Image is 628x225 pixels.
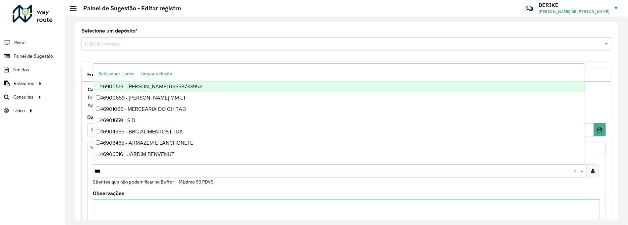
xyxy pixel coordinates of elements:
[539,9,610,15] span: [PERSON_NAME] DE [PERSON_NAME]
[95,69,138,79] button: Selecionar Todos
[93,160,585,171] div: 46906529 - ALBIERIIMPORTS
[93,63,585,165] ng-dropdown-panel: Options list
[93,126,585,137] div: 46904965 - BRG ALIMENTOS LTDA
[93,137,585,149] div: 46906465 - ARMAZEM E LANCHONETE
[14,53,53,60] span: Painel de Sugestão
[87,72,162,77] span: Formulário Painel de Sugestão
[138,69,175,79] button: Limpar seleção
[87,142,606,153] a: Priorizar Cliente - Não podem ficar no buffer
[93,115,585,126] div: 46901659 - S D
[93,179,213,185] small: Clientes que não podem ficar no Buffer – Máximo 50 PDVS
[87,113,148,121] label: Data de Vigência Inicial
[82,27,138,35] label: Selecione um depósito
[573,167,579,175] span: Clear all
[93,92,585,104] div: 46900659 - [PERSON_NAME] MM LT
[93,104,585,115] div: 46901065 - MERCEARIA DO CHITAO
[14,80,34,87] span: Relatórios
[93,189,124,197] label: Observações
[594,123,606,136] button: Choose Date
[13,107,25,114] span: Tático
[93,81,585,92] div: 46900519 - [PERSON_NAME] 06658733953
[13,66,29,73] span: Pedidos
[13,94,33,101] span: Consultas
[77,5,181,12] h2: Painel de Sugestão - Editar registro
[87,86,197,93] strong: Cadastro Painel de sugestão de roteirização:
[93,149,585,160] div: 46906516 - JARDIM BENVENUTI
[14,39,27,46] span: Painel
[523,1,537,16] a: Contato Rápido
[539,2,610,8] h3: DERIKE
[87,85,606,110] div: Informe a data de inicio, fim e preencha corretamente os campos abaixo. Ao final, você irá pré-vi...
